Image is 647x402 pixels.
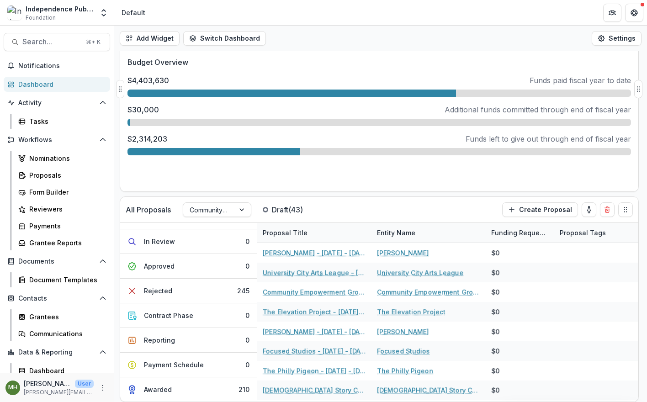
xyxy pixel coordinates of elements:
button: Open Activity [4,95,110,110]
a: Payments [15,218,110,233]
a: The Philly Pigeon - [DATE] - [DATE] Community Voices Application [263,366,366,376]
a: Communications [15,326,110,341]
a: Community Empowerment Group of [GEOGRAPHIC_DATA] [377,287,480,297]
button: Drag [618,202,633,217]
div: Rejected [144,286,172,296]
div: Proposals [29,170,103,180]
a: Community Empowerment Group of NJ - [DATE] - [DATE] Community Voices Application [263,287,366,297]
button: Contract Phase0 [120,303,257,328]
button: Create Proposal [502,202,578,217]
a: Proposals [15,168,110,183]
button: Partners [603,4,621,22]
a: The Elevation Project [377,307,445,317]
span: Notifications [18,62,106,70]
div: 0 [245,360,249,370]
button: Payment Schedule0 [120,353,257,377]
a: Form Builder [15,185,110,200]
div: Entity Name [371,228,421,238]
div: 0 [245,335,249,345]
p: User [75,380,94,388]
span: Search... [22,37,80,46]
div: Funding Requested [486,228,554,238]
a: [DEMOGRAPHIC_DATA] Story Center [377,386,480,395]
a: Tasks [15,114,110,129]
button: Get Help [625,4,643,22]
p: Budget Overview [127,57,631,68]
div: 0 [245,237,249,246]
button: Add Widget [120,31,180,46]
span: Contacts [18,295,95,302]
div: Entity Name [371,223,486,243]
button: Rejected245 [120,279,257,303]
button: Awarded210 [120,377,257,402]
div: Awarded [144,385,172,394]
div: Contract Phase [144,311,193,320]
div: Default [122,8,145,17]
button: Delete card [600,202,615,217]
div: 0 [245,261,249,271]
p: Additional funds committed through end of fiscal year [445,104,631,115]
a: Reviewers [15,201,110,217]
span: Activity [18,99,95,107]
nav: breadcrumb [118,6,149,19]
div: Proposal Title [257,223,371,243]
p: [PERSON_NAME][EMAIL_ADDRESS][DOMAIN_NAME] [24,388,94,397]
img: Independence Public Media Foundation [7,5,22,20]
button: Open Documents [4,254,110,269]
p: $30,000 [127,104,159,115]
a: [PERSON_NAME] [377,248,429,258]
button: In Review0 [120,229,257,254]
button: Notifications [4,58,110,73]
div: In Review [144,237,175,246]
div: $0 [491,307,499,317]
button: Switch Dashboard [183,31,266,46]
a: [PERSON_NAME] [377,327,429,336]
a: The Elevation Project - [DATE] - [DATE] Community Voices Application [263,307,366,317]
div: 0 [245,311,249,320]
a: Grantees [15,309,110,324]
button: Settings [592,31,642,46]
div: $0 [491,268,499,277]
div: Independence Public Media Foundation [26,4,94,14]
div: $0 [491,366,499,376]
span: Data & Reporting [18,349,95,356]
a: University City Arts League - [DATE] - [DATE] Community Voices Application [263,268,366,277]
div: Funding Requested [486,223,554,243]
button: Approved0 [120,254,257,279]
div: Grantees [29,312,103,322]
div: Grantee Reports [29,238,103,248]
button: Reporting0 [120,328,257,353]
span: Workflows [18,136,95,144]
button: Search... [4,33,110,51]
div: $0 [491,346,499,356]
a: Grantee Reports [15,235,110,250]
div: $0 [491,287,499,297]
a: Focused Studios [377,346,430,356]
p: $4,403,630 [127,75,169,86]
a: Dashboard [4,77,110,92]
a: Document Templates [15,272,110,287]
button: toggle-assigned-to-me [582,202,596,217]
div: Tasks [29,116,103,126]
div: 245 [237,286,249,296]
p: [PERSON_NAME] [24,379,71,388]
div: Nominations [29,153,103,163]
a: [PERSON_NAME] - [DATE] - [DATE] Community Voices Application [263,327,366,336]
p: All Proposals [126,204,171,215]
button: Drag [116,80,124,98]
div: Approved [144,261,175,271]
a: University City Arts League [377,268,463,277]
button: Open Workflows [4,132,110,147]
div: Dashboard [18,79,103,89]
div: $0 [491,386,499,395]
div: 210 [239,385,249,394]
a: [DEMOGRAPHIC_DATA] Story Center - [DATE] - [DATE] Community Voices Application [263,386,366,395]
span: Documents [18,258,95,265]
p: $2,314,203 [127,133,167,144]
div: Payments [29,221,103,231]
button: Open entity switcher [97,4,110,22]
div: Communications [29,329,103,339]
div: Proposal Title [257,228,313,238]
span: Foundation [26,14,56,22]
